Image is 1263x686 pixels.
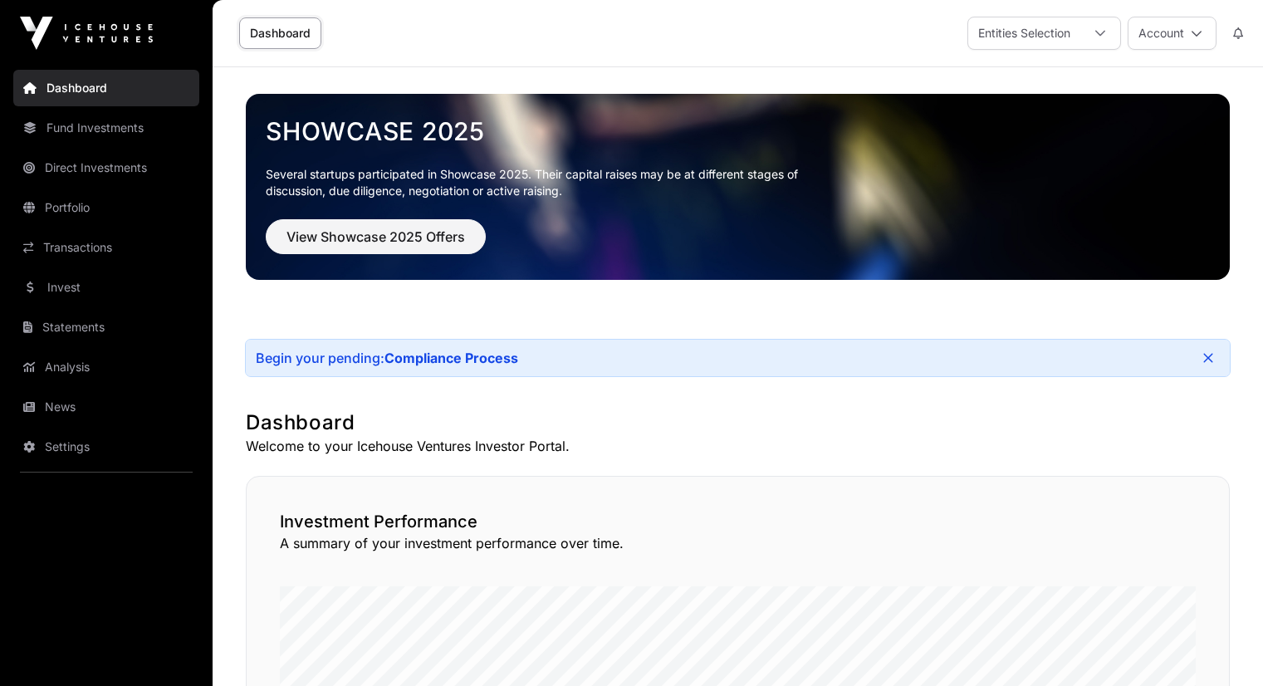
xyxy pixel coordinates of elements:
a: Invest [13,269,199,306]
a: Portfolio [13,189,199,226]
a: Compliance Process [384,350,518,366]
h2: Investment Performance [280,510,1196,533]
button: Close [1197,346,1220,370]
a: Showcase 2025 [266,116,1210,146]
p: A summary of your investment performance over time. [280,533,1196,553]
a: View Showcase 2025 Offers [266,236,486,252]
img: Icehouse Ventures Logo [20,17,153,50]
a: Dashboard [13,70,199,106]
button: View Showcase 2025 Offers [266,219,486,254]
a: Direct Investments [13,149,199,186]
a: Fund Investments [13,110,199,146]
iframe: Chat Widget [1180,606,1263,686]
a: Dashboard [239,17,321,49]
p: Several startups participated in Showcase 2025. Their capital raises may be at different stages o... [266,166,824,199]
h1: Dashboard [246,409,1230,436]
a: Transactions [13,229,199,266]
div: Begin your pending: [256,350,518,366]
img: Showcase 2025 [246,94,1230,280]
span: View Showcase 2025 Offers [286,227,465,247]
a: Settings [13,429,199,465]
a: Statements [13,309,199,345]
div: Entities Selection [968,17,1080,49]
a: News [13,389,199,425]
button: Account [1128,17,1216,50]
a: Analysis [13,349,199,385]
p: Welcome to your Icehouse Ventures Investor Portal. [246,436,1230,456]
